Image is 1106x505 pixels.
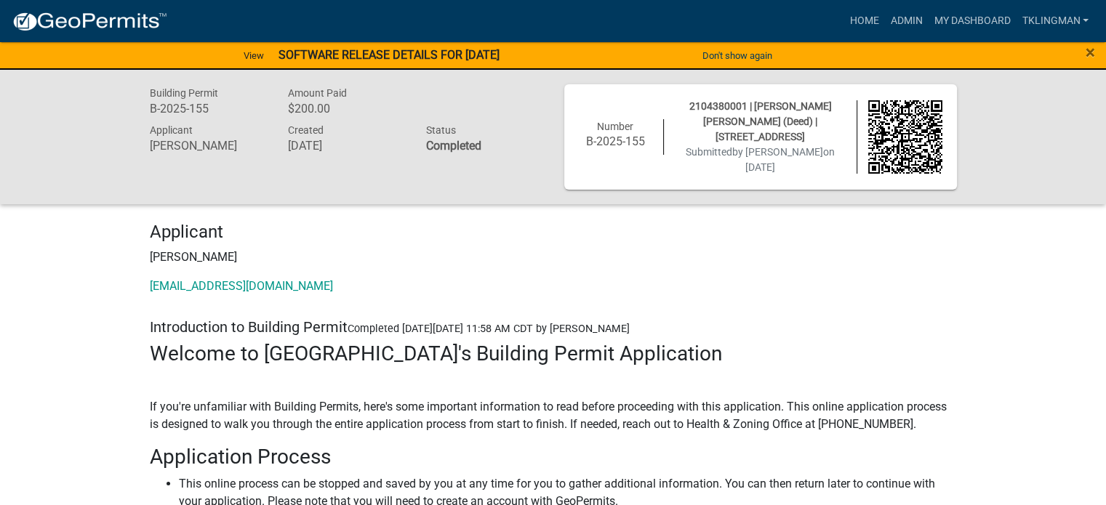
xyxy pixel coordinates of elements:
h5: Introduction to Building Permit [150,318,957,336]
p: [PERSON_NAME] [150,249,957,266]
button: Close [1086,44,1095,61]
a: Home [843,7,884,35]
h6: B-2025-155 [150,102,266,116]
span: Applicant [150,124,193,136]
strong: Completed [425,139,481,153]
span: Status [425,124,455,136]
span: 2104380001 | [PERSON_NAME] [PERSON_NAME] (Deed) | [STREET_ADDRESS] [689,100,832,142]
a: Admin [884,7,928,35]
span: Created [287,124,323,136]
h4: Applicant [150,222,957,243]
span: Number [597,121,633,132]
span: Completed [DATE][DATE] 11:58 AM CDT by [PERSON_NAME] [348,323,630,335]
img: QR code [868,100,942,174]
span: by [PERSON_NAME] [732,146,823,158]
h6: $200.00 [287,102,404,116]
a: View [238,44,270,68]
a: [EMAIL_ADDRESS][DOMAIN_NAME] [150,279,333,293]
h3: Application Process [150,445,957,469]
button: Don't show again [697,44,778,68]
a: My Dashboard [928,7,1016,35]
span: × [1086,42,1095,62]
span: Submitted on [DATE] [686,146,835,173]
p: If you're unfamiliar with Building Permits, here's some important information to read before proc... [150,398,957,433]
span: Building Permit [150,87,218,99]
h6: [PERSON_NAME] [150,139,266,153]
h3: Welcome to [GEOGRAPHIC_DATA]'s Building Permit Application [150,342,957,366]
a: tklingman [1016,7,1094,35]
h6: B-2025-155 [579,134,653,148]
h6: [DATE] [287,139,404,153]
strong: SOFTWARE RELEASE DETAILS FOR [DATE] [278,48,500,62]
span: Amount Paid [287,87,346,99]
